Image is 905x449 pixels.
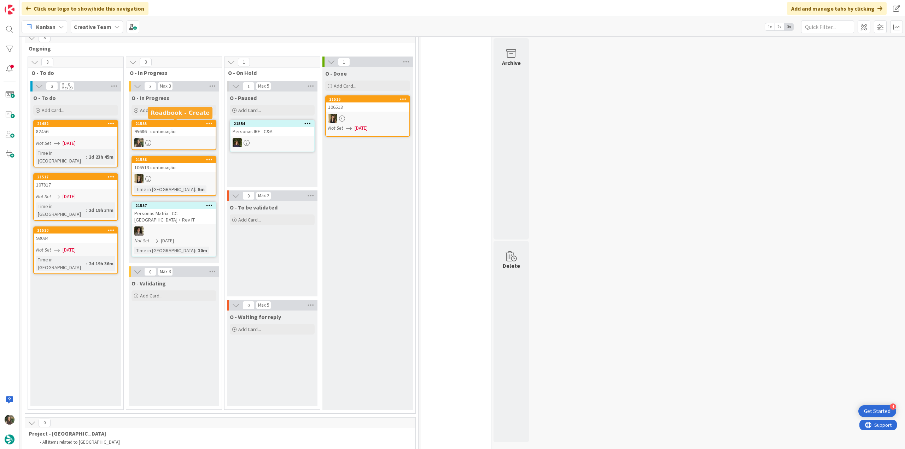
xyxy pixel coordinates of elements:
[132,202,216,224] div: 21557Personas Matrix - CC [GEOGRAPHIC_DATA] + Rev IT
[36,149,86,165] div: Time in [GEOGRAPHIC_DATA]
[63,140,76,147] span: [DATE]
[134,174,144,183] img: SP
[326,114,409,123] div: SP
[132,120,216,150] a: 2155595686 - continuaçãoIG
[87,260,115,267] div: 2d 19h 36m
[140,107,163,113] span: Add Card...
[62,86,72,90] div: Max 20
[132,120,216,136] div: 2155595686 - continuação
[243,82,255,90] span: 1
[33,226,118,274] a: 2152093094Not Set[DATE]Time in [GEOGRAPHIC_DATA]:2d 19h 36m
[5,5,14,14] img: Visit kanbanzone.com
[29,45,407,52] span: Ongoing
[355,124,368,132] span: [DATE]
[132,280,166,287] span: O - Validating
[132,202,216,257] a: 21557Personas Matrix - CC [GEOGRAPHIC_DATA] + Rev ITMSNot Set[DATE]Time in [GEOGRAPHIC_DATA]:30m
[5,435,14,444] img: avatar
[132,94,169,101] span: O - In Progress
[132,226,216,236] div: MS
[34,180,117,189] div: 107817
[160,84,171,88] div: Max 3
[787,2,887,15] div: Add and manage tabs by clicking
[34,120,117,127] div: 21452
[36,256,86,271] div: Time in [GEOGRAPHIC_DATA]
[230,313,281,320] span: O - Waiting for reply
[42,107,64,113] span: Add Card...
[858,405,896,417] div: Open Get Started checklist, remaining modules: 4
[132,156,216,196] a: 21558106513 continuaçãoSPTime in [GEOGRAPHIC_DATA]:5m
[87,153,115,161] div: 2d 23h 45m
[230,127,314,136] div: Personas IRE - C&A
[196,185,206,193] div: 5m
[86,153,87,161] span: :
[37,175,117,179] div: 21517
[864,408,891,415] div: Get Started
[34,120,117,136] div: 2145282456
[132,127,216,136] div: 95686 - continuação
[134,237,150,244] i: Not Set
[338,58,350,66] span: 1
[238,217,261,223] span: Add Card...
[326,96,409,112] div: 21516106513
[36,247,51,253] i: Not Set
[132,156,216,163] div: 21558
[230,120,314,127] div: 21554
[230,120,315,152] a: 21554Personas IRE - C&AMC
[63,193,76,200] span: [DATE]
[140,293,163,299] span: Add Card...
[33,173,118,221] a: 21517107817Not Set[DATE]Time in [GEOGRAPHIC_DATA]:2d 19h 37m
[63,246,76,254] span: [DATE]
[238,107,261,113] span: Add Card...
[765,23,775,30] span: 1x
[135,203,216,208] div: 21557
[161,237,174,244] span: [DATE]
[33,120,118,167] a: 2145282456Not Set[DATE]Time in [GEOGRAPHIC_DATA]:2d 23h 45m
[325,95,410,137] a: 21516106513SPNot Set[DATE]
[36,140,51,146] i: Not Set
[238,326,261,332] span: Add Card...
[243,301,255,309] span: 0
[86,260,87,267] span: :
[160,270,171,273] div: Max 3
[228,69,311,76] span: O - On Hold
[34,227,117,243] div: 2152093094
[230,94,257,101] span: O - Paused
[22,2,148,15] div: Click our logo to show/hide this navigation
[230,204,278,211] span: O - To be validated
[195,247,196,254] span: :
[195,185,196,193] span: :
[144,82,156,90] span: 3
[132,138,216,147] div: IG
[334,83,356,89] span: Add Card...
[135,157,216,162] div: 21558
[132,174,216,183] div: SP
[135,121,216,126] div: 21555
[233,138,242,147] img: MC
[230,138,314,147] div: MC
[775,23,784,30] span: 2x
[34,127,117,136] div: 82456
[234,121,314,126] div: 21554
[132,120,216,127] div: 21555
[36,202,86,218] div: Time in [GEOGRAPHIC_DATA]
[144,267,156,276] span: 0
[36,439,392,445] li: All items related to [GEOGRAPHIC_DATA]
[87,206,115,214] div: 2d 19h 37m
[325,70,347,77] span: O - Done
[140,58,152,66] span: 3
[196,247,209,254] div: 30m
[130,69,213,76] span: O - In Progress
[258,194,269,197] div: Max 2
[503,261,520,270] div: Delete
[258,84,269,88] div: Max 5
[502,59,521,67] div: Archive
[134,247,195,254] div: Time in [GEOGRAPHIC_DATA]
[39,34,51,42] span: 8
[784,23,794,30] span: 3x
[243,191,255,200] span: 0
[326,96,409,102] div: 21516
[46,82,58,90] span: 3
[326,102,409,112] div: 106513
[134,185,195,193] div: Time in [GEOGRAPHIC_DATA]
[258,303,269,307] div: Max 5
